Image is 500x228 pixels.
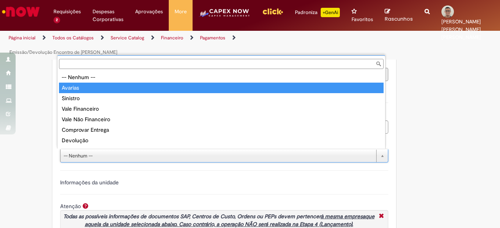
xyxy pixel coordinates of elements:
[59,135,384,146] div: Devolução
[59,83,384,93] div: Avarias
[59,146,384,156] div: Acordo Comercial
[59,93,384,104] div: Sinistro
[57,71,385,148] ul: Motivo
[59,114,384,125] div: Vale Não Financeiro
[59,125,384,135] div: Comprovar Entrega
[59,72,384,83] div: -- Nenhum --
[59,104,384,114] div: Vale Financeiro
